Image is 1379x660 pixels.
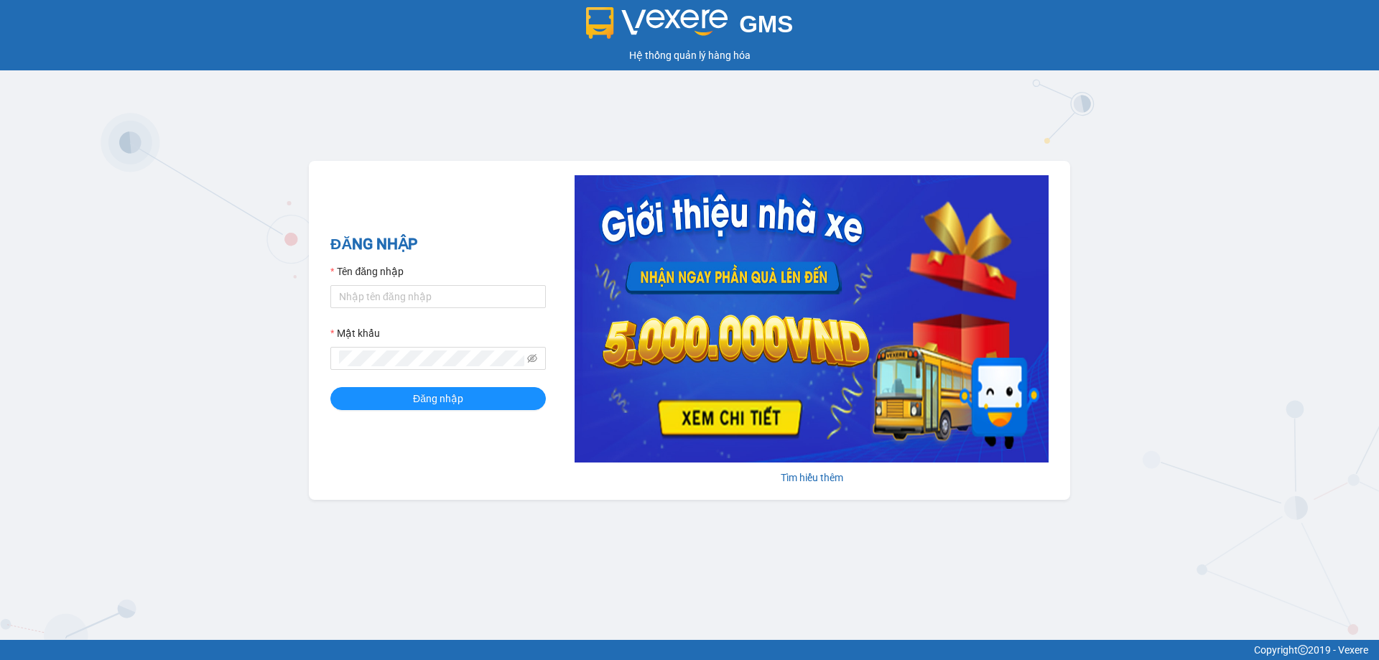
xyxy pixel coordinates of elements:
img: banner-0 [575,175,1049,463]
button: Đăng nhập [330,387,546,410]
h2: ĐĂNG NHẬP [330,233,546,256]
span: copyright [1298,645,1308,655]
a: GMS [586,22,794,33]
label: Mật khẩu [330,325,380,341]
div: Copyright 2019 - Vexere [11,642,1368,658]
div: Hệ thống quản lý hàng hóa [4,47,1375,63]
input: Tên đăng nhập [330,285,546,308]
span: eye-invisible [527,353,537,363]
label: Tên đăng nhập [330,264,404,279]
span: GMS [739,11,793,37]
img: logo 2 [586,7,728,39]
span: Đăng nhập [413,391,463,406]
div: Tìm hiểu thêm [575,470,1049,485]
input: Mật khẩu [339,350,524,366]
